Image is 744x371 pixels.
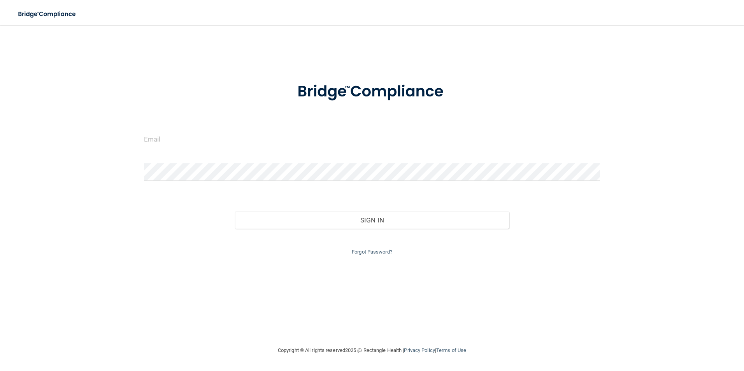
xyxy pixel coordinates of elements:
[144,131,600,148] input: Email
[404,347,435,353] a: Privacy Policy
[281,72,463,112] img: bridge_compliance_login_screen.278c3ca4.svg
[352,249,392,255] a: Forgot Password?
[235,212,509,229] button: Sign In
[230,338,514,363] div: Copyright © All rights reserved 2025 @ Rectangle Health | |
[12,6,83,22] img: bridge_compliance_login_screen.278c3ca4.svg
[436,347,466,353] a: Terms of Use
